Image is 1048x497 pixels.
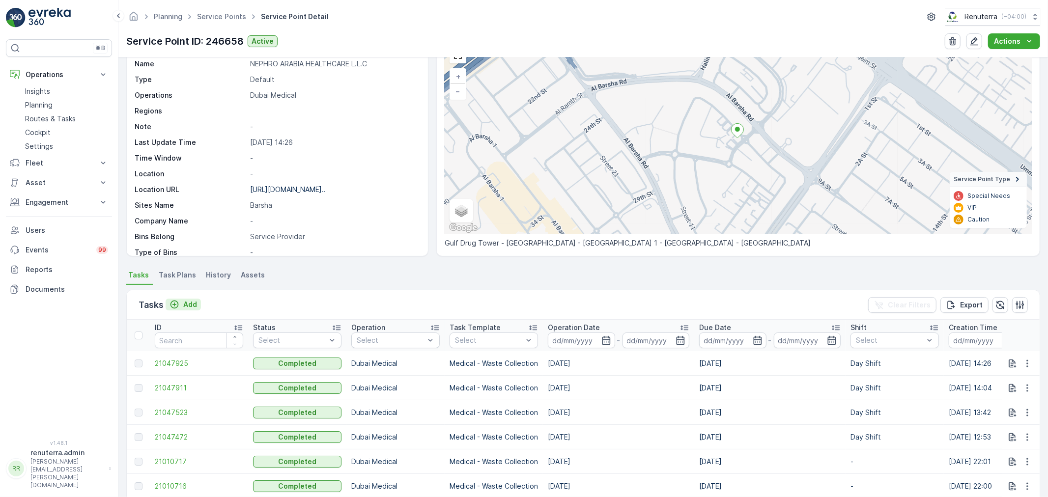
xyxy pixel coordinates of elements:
p: [DATE] 14:26 [250,138,418,147]
td: Dubai Medical [346,400,445,425]
td: Medical - Waste Collection [445,351,543,376]
button: Fleet [6,153,112,173]
p: Reports [26,265,108,275]
button: Active [248,35,278,47]
p: - [617,334,621,346]
span: + [456,72,460,81]
p: Note [135,122,246,132]
td: Day Shift [846,425,944,449]
button: Completed [253,480,341,492]
td: Medical - Waste Collection [445,425,543,449]
p: Creation Time [949,323,997,332]
a: Planning [21,98,112,112]
p: - [250,216,418,226]
p: Service Point ID: 246658 [126,34,244,49]
td: - [846,449,944,474]
a: 21047472 [155,432,243,442]
p: [URL][DOMAIN_NAME].. [250,185,326,193]
p: Time Window [135,153,246,163]
a: 21047925 [155,359,243,368]
a: Events99 [6,240,112,260]
p: Last Update Time [135,138,246,147]
button: Clear Filters [868,297,936,313]
p: Completed [278,408,316,417]
p: Gulf Drug Tower - [GEOGRAPHIC_DATA] - [GEOGRAPHIC_DATA] 1 - [GEOGRAPHIC_DATA] - [GEOGRAPHIC_DATA] [445,238,1032,248]
p: Regions [135,106,246,116]
td: [DATE] [694,425,846,449]
div: Toggle Row Selected [135,409,142,416]
td: Medical - Waste Collection [445,376,543,400]
button: Export [940,297,989,313]
a: Reports [6,260,112,279]
span: 21010717 [155,457,243,467]
p: - [250,248,418,257]
p: Sites Name [135,200,246,210]
span: History [206,270,231,280]
p: Select [455,335,523,345]
a: Insights [21,84,112,98]
p: Export [960,300,983,310]
img: logo [6,8,26,28]
p: ID [155,323,162,332]
td: Dubai Medical [346,351,445,376]
p: Fleet [26,158,92,168]
summary: Service Point Type [950,172,1027,187]
button: Completed [253,382,341,394]
a: Service Points [197,12,246,21]
p: - [768,334,772,346]
p: - [250,153,418,163]
p: Select [258,335,326,345]
p: Insights [25,86,50,96]
p: [PERSON_NAME][EMAIL_ADDRESS][PERSON_NAME][DOMAIN_NAME] [30,458,104,489]
span: 21010716 [155,481,243,491]
input: dd/mm/yyyy [949,332,1016,348]
img: Screenshot_2024-07-26_at_13.33.01.png [945,11,961,22]
td: [DATE] [543,400,694,425]
p: Users [26,225,108,235]
p: renuterra.admin [30,448,104,458]
a: Open this area in Google Maps (opens a new window) [447,221,480,234]
p: Special Needs [967,192,1010,200]
td: Day Shift [846,351,944,376]
a: Homepage [128,15,139,23]
p: Default [250,75,418,84]
span: Tasks [128,270,149,280]
p: Documents [26,284,108,294]
input: dd/mm/yyyy [774,332,841,348]
p: Routes & Tasks [25,114,76,124]
td: Medical - Waste Collection [445,400,543,425]
p: Operations [26,70,92,80]
button: RRrenuterra.admin[PERSON_NAME][EMAIL_ADDRESS][PERSON_NAME][DOMAIN_NAME] [6,448,112,489]
td: Day Shift [846,400,944,425]
p: - [250,122,418,132]
p: Add [183,300,197,309]
a: Layers [451,200,472,221]
td: Dubai Medical [346,425,445,449]
p: Status [253,323,276,332]
td: Day Shift [846,376,944,400]
p: Caution [967,216,990,223]
p: - [250,169,418,179]
p: Task Template [450,323,501,332]
button: Completed [253,407,341,418]
div: Toggle Row Selected [135,433,142,441]
p: Clear Filters [888,300,931,310]
td: [DATE] [543,425,694,449]
td: Dubai Medical [346,449,445,474]
p: Operation Date [548,323,600,332]
td: [DATE] [694,449,846,474]
p: Planning [25,100,53,110]
a: Users [6,221,112,240]
a: 21047911 [155,383,243,393]
input: dd/mm/yyyy [699,332,766,348]
td: [DATE] [543,351,694,376]
p: Operations [135,90,246,100]
a: Settings [21,139,112,153]
p: Company Name [135,216,246,226]
span: Assets [241,270,265,280]
input: dd/mm/yyyy [623,332,690,348]
button: Engagement [6,193,112,212]
a: 21047523 [155,408,243,417]
div: Toggle Row Selected [135,482,142,490]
